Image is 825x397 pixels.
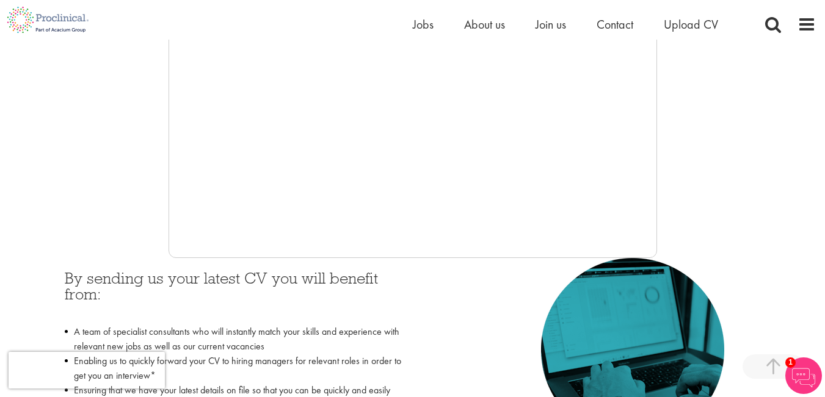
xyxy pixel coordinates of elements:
[65,354,404,383] li: Enabling us to quickly forward your CV to hiring managers for relevant roles in order to get you ...
[536,16,566,32] a: Join us
[464,16,505,32] a: About us
[65,324,404,354] li: A team of specialist consultants who will instantly match your skills and experience with relevan...
[65,270,404,318] h3: By sending us your latest CV you will benefit from:
[785,357,822,394] img: Chatbot
[664,16,718,32] a: Upload CV
[9,352,165,388] iframe: reCAPTCHA
[413,16,434,32] a: Jobs
[785,357,796,368] span: 1
[597,16,633,32] a: Contact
